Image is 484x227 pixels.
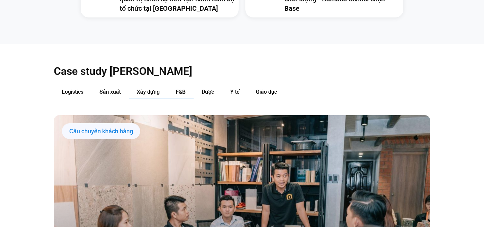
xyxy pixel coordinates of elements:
span: F&B [176,89,186,95]
span: Giáo dục [256,89,277,95]
div: Câu chuyện khách hàng [62,123,140,139]
span: Logistics [62,89,83,95]
span: Dược [202,89,214,95]
span: Y tế [230,89,240,95]
span: Xây dựng [137,89,160,95]
h2: Case study [PERSON_NAME] [54,64,430,78]
span: Sản xuất [99,89,121,95]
